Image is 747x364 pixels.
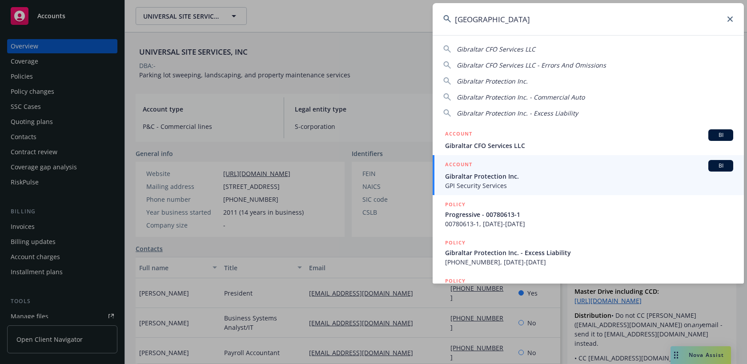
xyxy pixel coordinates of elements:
span: Progressive - 00780613-1 [445,210,733,219]
a: POLICYProgressive - 00780613-100780613-1, [DATE]-[DATE] [433,195,744,233]
h5: ACCOUNT [445,129,472,140]
span: [PHONE_NUMBER], [DATE]-[DATE] [445,257,733,267]
a: POLICYGibraltar Protection Inc. - Excess Liability[PHONE_NUMBER], [DATE]-[DATE] [433,233,744,272]
span: Gibraltar CFO Services LLC - Errors And Omissions [457,61,606,69]
h5: POLICY [445,238,466,247]
a: ACCOUNTBIGibraltar Protection Inc.GPI Security Services [433,155,744,195]
span: Gibraltar CFO Services LLC [457,45,535,53]
span: Gibraltar Protection Inc. [457,77,528,85]
span: Gibraltar CFO Services LLC [445,141,733,150]
a: ACCOUNTBIGibraltar CFO Services LLC [433,124,744,155]
span: Gibraltar Protection Inc. [445,172,733,181]
h5: POLICY [445,200,466,209]
span: GPI Security Services [445,181,733,190]
span: 00780613-1, [DATE]-[DATE] [445,219,733,228]
h5: POLICY [445,276,466,285]
input: Search... [433,3,744,35]
span: BI [712,162,730,170]
span: BI [712,131,730,139]
a: POLICY [433,272,744,310]
h5: ACCOUNT [445,160,472,171]
span: Gibraltar Protection Inc. - Commercial Auto [457,93,585,101]
span: Gibraltar Protection Inc. - Excess Liability [445,248,733,257]
span: Gibraltar Protection Inc. - Excess Liability [457,109,578,117]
